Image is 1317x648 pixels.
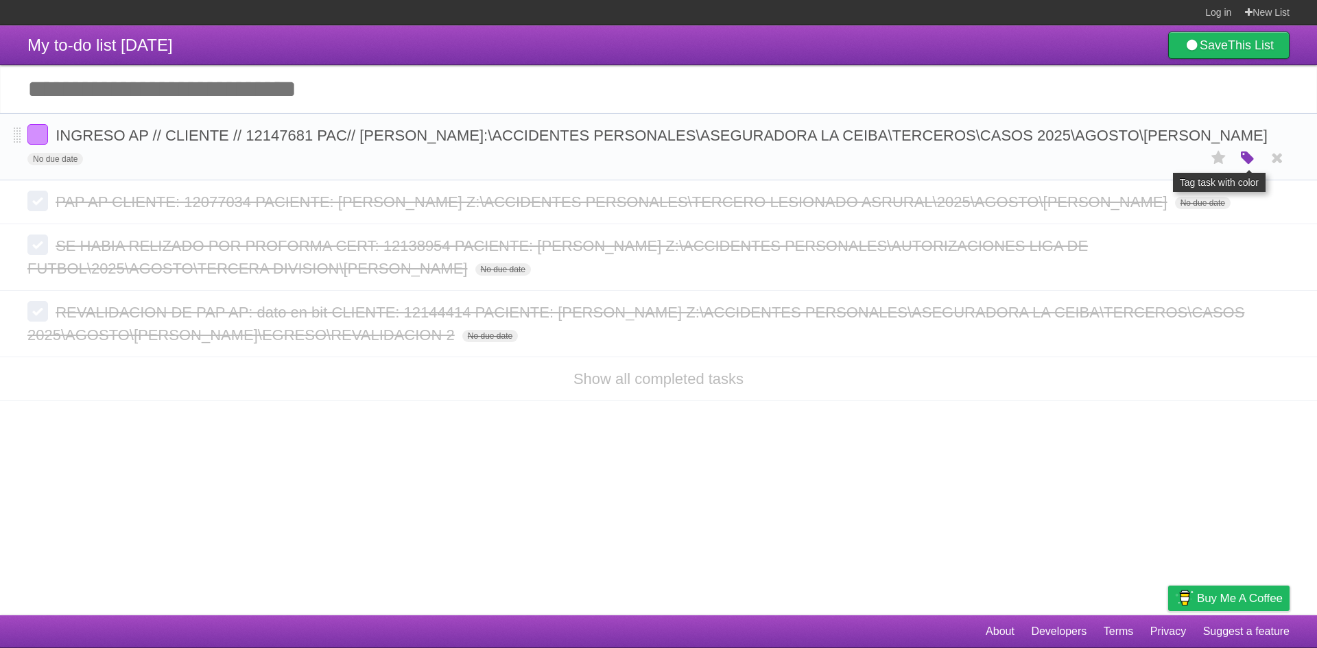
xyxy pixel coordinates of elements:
[475,263,531,276] span: No due date
[27,36,173,54] span: My to-do list [DATE]
[1228,38,1274,52] b: This List
[56,193,1170,211] span: PAP AP CLIENTE: 12077034 PACIENTE: [PERSON_NAME] Z:\ACCIDENTES PERSONALES\TERCERO LESIONADO ASRUR...
[1150,619,1186,645] a: Privacy
[1104,619,1134,645] a: Terms
[1203,619,1290,645] a: Suggest a feature
[462,330,518,342] span: No due date
[1175,586,1194,610] img: Buy me a coffee
[27,191,48,211] label: Done
[27,304,1244,344] span: REVALIDACION DE PAP AP: dato en bit CLIENTE: 12144414 PACIENTE: [PERSON_NAME] Z:\ACCIDENTES PERSO...
[27,237,1088,277] span: SE HABIA RELIZADO POR PROFORMA CERT: 12138954 PACIENTE: [PERSON_NAME] Z:\ACCIDENTES PERSONALES\AU...
[27,153,83,165] span: No due date
[986,619,1015,645] a: About
[27,124,48,145] label: Done
[1168,586,1290,611] a: Buy me a coffee
[1197,586,1283,610] span: Buy me a coffee
[1175,197,1231,209] span: No due date
[27,301,48,322] label: Done
[1206,147,1232,169] label: Star task
[1168,32,1290,59] a: SaveThis List
[27,235,48,255] label: Done
[56,127,1271,144] span: INGRESO AP // CLIENTE // 12147681 PAC// [PERSON_NAME]:\ACCIDENTES PERSONALES\ASEGURADORA LA CEIBA...
[1031,619,1087,645] a: Developers
[573,370,744,387] a: Show all completed tasks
